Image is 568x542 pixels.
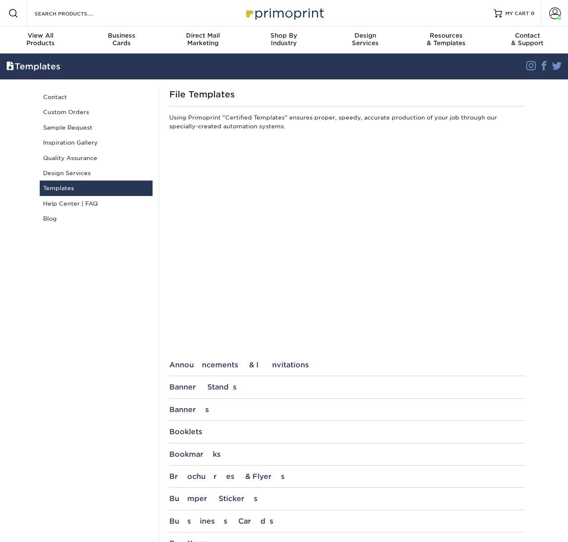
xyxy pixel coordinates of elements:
span: Contact [487,32,568,39]
img: Primoprint [242,4,326,22]
a: Resources& Templates [406,27,487,53]
a: Quality Assurance [40,150,153,165]
a: Blog [40,211,153,226]
div: Banners [169,405,525,414]
a: Contact& Support [487,27,568,53]
div: Booklets [169,427,525,436]
div: Cards [81,32,162,47]
span: Shop By [243,32,324,39]
div: & Support [487,32,568,47]
span: Resources [406,32,487,39]
h1: File Templates [169,89,525,99]
div: Bookmarks [169,450,525,458]
div: Business Cards [169,517,525,525]
a: Templates [40,181,153,196]
span: Design [325,32,406,39]
a: Direct MailMarketing [162,27,243,53]
div: Marketing [162,32,243,47]
a: Inspiration Gallery [40,135,153,150]
div: Brochures & Flyers [169,472,525,481]
a: BusinessCards [81,27,162,53]
p: Using Primoprint "Certified Templates" ensures proper, speedy, accurate production of your job th... [169,113,525,134]
div: Banner Stands [169,383,525,391]
div: & Templates [406,32,487,47]
div: Announcements & Invitations [169,361,525,369]
a: Contact [40,89,153,104]
span: MY CART [505,10,529,17]
span: 0 [531,10,535,16]
a: Shop ByIndustry [243,27,324,53]
a: DesignServices [325,27,406,53]
a: Sample Request [40,120,153,135]
div: Services [325,32,406,47]
a: Design Services [40,165,153,181]
input: SEARCH PRODUCTS..... [34,8,115,18]
a: Help Center | FAQ [40,196,153,211]
a: Custom Orders [40,104,153,120]
span: Business [81,32,162,39]
div: Bumper Stickers [169,494,525,503]
span: Direct Mail [162,32,243,39]
div: Industry [243,32,324,47]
